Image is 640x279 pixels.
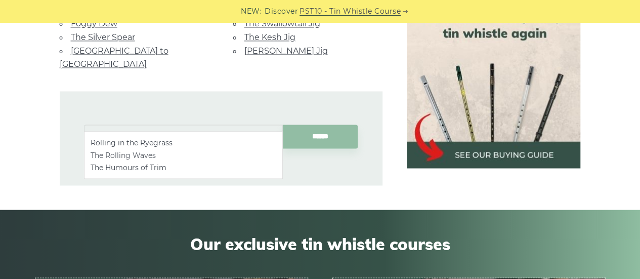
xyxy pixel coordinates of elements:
span: Our exclusive tin whistle courses [35,234,606,253]
li: Rolling in the Ryegrass [91,137,276,149]
a: [PERSON_NAME] Jig [244,46,328,56]
a: The Kesh Jig [244,32,295,42]
a: The Silver Spear [71,32,135,42]
a: [GEOGRAPHIC_DATA] to [GEOGRAPHIC_DATA] [60,46,168,69]
a: PST10 - Tin Whistle Course [300,6,401,17]
li: The Humours of Trim [91,161,276,173]
span: NEW: [241,6,262,17]
li: The Rolling Waves [91,149,276,161]
span: Discover [265,6,298,17]
a: The Swallowtail Jig [244,19,320,28]
a: Foggy Dew [71,19,117,28]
